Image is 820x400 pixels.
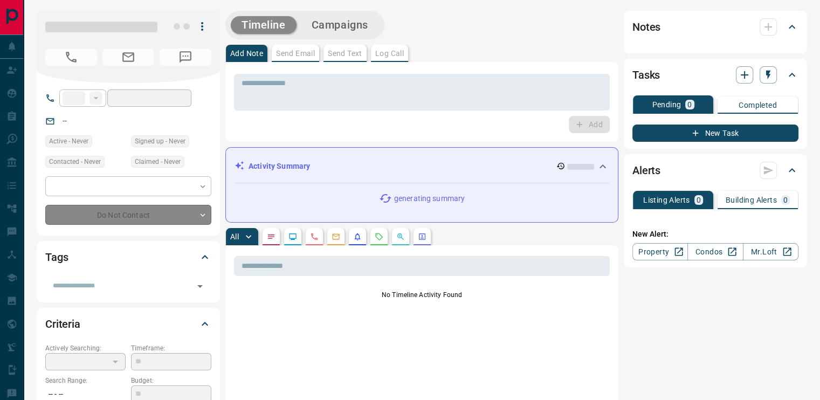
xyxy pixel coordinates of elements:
[45,49,97,66] span: No Number
[375,232,383,241] svg: Requests
[45,343,126,353] p: Actively Searching:
[131,343,211,353] p: Timeframe:
[632,157,798,183] div: Alerts
[301,16,379,34] button: Campaigns
[394,193,465,204] p: generating summary
[310,232,319,241] svg: Calls
[687,243,743,260] a: Condos
[192,279,208,294] button: Open
[396,232,405,241] svg: Opportunities
[353,232,362,241] svg: Listing Alerts
[230,233,239,240] p: All
[739,101,777,109] p: Completed
[643,196,690,204] p: Listing Alerts
[135,136,185,147] span: Signed up - Never
[45,376,126,385] p: Search Range:
[234,290,610,300] p: No Timeline Activity Found
[743,243,798,260] a: Mr.Loft
[652,101,681,108] p: Pending
[632,125,798,142] button: New Task
[632,162,660,179] h2: Alerts
[102,49,154,66] span: No Email
[632,18,660,36] h2: Notes
[49,156,101,167] span: Contacted - Never
[45,205,211,225] div: Do Not Contact
[418,232,426,241] svg: Agent Actions
[332,232,340,241] svg: Emails
[783,196,788,204] p: 0
[249,161,310,172] p: Activity Summary
[230,50,263,57] p: Add Note
[231,16,297,34] button: Timeline
[135,156,181,167] span: Claimed - Never
[697,196,701,204] p: 0
[632,243,688,260] a: Property
[726,196,777,204] p: Building Alerts
[632,66,660,84] h2: Tasks
[288,232,297,241] svg: Lead Browsing Activity
[45,311,211,337] div: Criteria
[267,232,275,241] svg: Notes
[63,116,67,125] a: --
[131,376,211,385] p: Budget:
[45,249,68,266] h2: Tags
[45,315,80,333] h2: Criteria
[632,14,798,40] div: Notes
[235,156,609,176] div: Activity Summary
[45,244,211,270] div: Tags
[160,49,211,66] span: No Number
[49,136,88,147] span: Active - Never
[687,101,692,108] p: 0
[632,229,798,240] p: New Alert:
[632,62,798,88] div: Tasks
